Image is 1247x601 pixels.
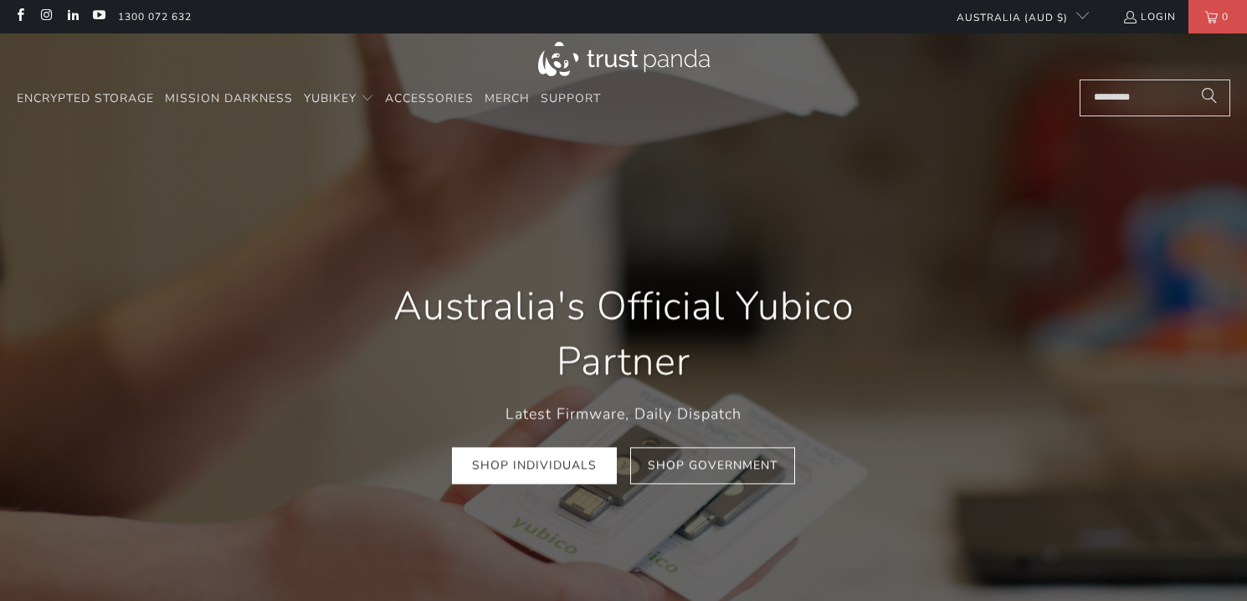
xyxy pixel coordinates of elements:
[304,90,357,106] span: YubiKey
[347,402,900,426] p: Latest Firmware, Daily Dispatch
[485,80,530,119] a: Merch
[13,10,27,23] a: Trust Panda Australia on Facebook
[485,90,530,106] span: Merch
[17,90,154,106] span: Encrypted Storage
[385,80,474,119] a: Accessories
[17,80,601,119] nav: Translation missing: en.navigation.header.main_nav
[1122,8,1176,26] a: Login
[1180,534,1234,588] iframe: Button to launch messaging window
[165,80,293,119] a: Mission Darkness
[17,80,154,119] a: Encrypted Storage
[38,10,53,23] a: Trust Panda Australia on Instagram
[385,90,474,106] span: Accessories
[1188,80,1230,116] button: Search
[541,80,601,119] a: Support
[347,280,900,390] h1: Australia's Official Yubico Partner
[65,10,80,23] a: Trust Panda Australia on LinkedIn
[452,447,617,485] a: Shop Individuals
[304,80,374,119] summary: YubiKey
[630,447,795,485] a: Shop Government
[1080,80,1230,116] input: Search...
[541,90,601,106] span: Support
[91,10,105,23] a: Trust Panda Australia on YouTube
[538,42,710,76] img: Trust Panda Australia
[118,8,192,26] a: 1300 072 632
[165,90,293,106] span: Mission Darkness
